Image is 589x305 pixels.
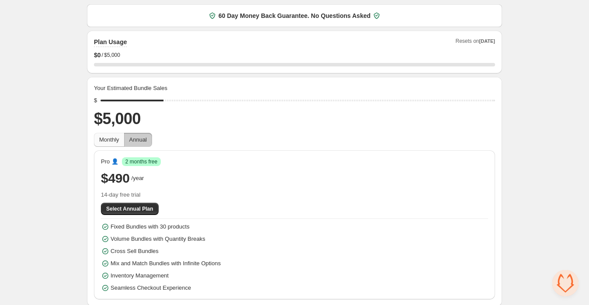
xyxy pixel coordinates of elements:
button: Select Annual Plan [101,203,159,215]
span: Annual [129,136,147,143]
button: Monthly [94,133,125,147]
span: [DATE] [479,38,495,44]
span: 60 Day Money Back Guarantee. No Questions Asked [218,11,371,20]
div: / [94,51,495,59]
span: Inventory Management [111,271,169,280]
span: Select Annual Plan [106,205,153,212]
span: Resets on [456,38,495,47]
span: 14-day free trial [101,191,488,199]
span: $5,000 [104,52,120,59]
span: /year [132,174,144,183]
h2: $5,000 [94,108,495,129]
button: Annual [124,133,152,147]
span: Volume Bundles with Quantity Breaks [111,235,205,243]
span: $ 0 [94,51,101,59]
span: Fixed Bundles with 30 products [111,222,190,231]
span: Monthly [99,136,119,143]
a: Open chat [552,270,579,296]
span: Pro 👤 [101,157,118,166]
span: Your Estimated Bundle Sales [94,84,167,93]
span: 2 months free [125,158,157,165]
span: Mix and Match Bundles with Infinite Options [111,259,221,268]
span: Cross Sell Bundles [111,247,159,256]
span: Seamless Checkout Experience [111,284,191,292]
h2: Plan Usage [94,38,127,46]
span: $490 [101,170,130,187]
div: $ [94,96,97,105]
